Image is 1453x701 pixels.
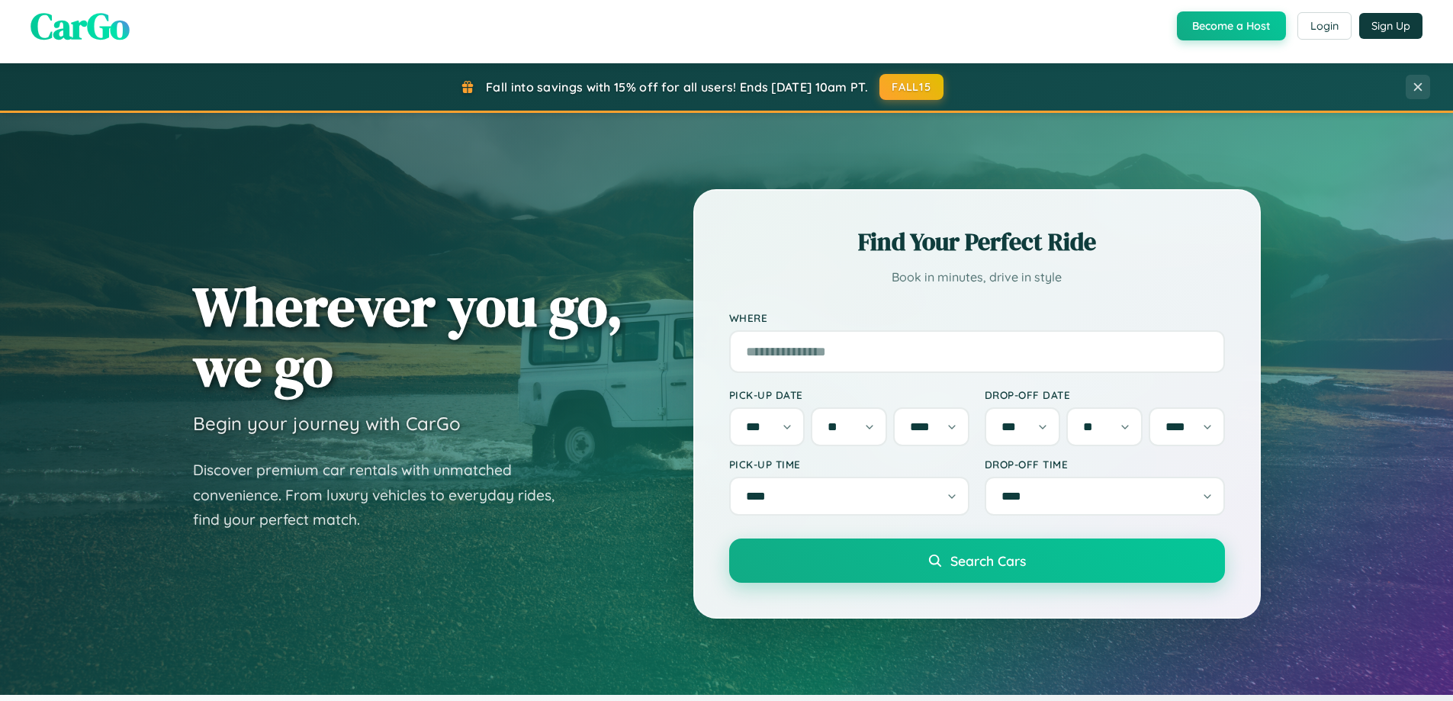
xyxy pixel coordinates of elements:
span: Fall into savings with 15% off for all users! Ends [DATE] 10am PT. [486,79,868,95]
label: Where [729,311,1225,324]
p: Book in minutes, drive in style [729,266,1225,288]
span: Search Cars [950,552,1026,569]
button: Sign Up [1359,13,1422,39]
button: Become a Host [1177,11,1286,40]
label: Pick-up Date [729,388,969,401]
button: Login [1297,12,1352,40]
span: CarGo [31,1,130,51]
label: Drop-off Time [985,458,1225,471]
button: FALL15 [879,74,943,100]
button: Search Cars [729,539,1225,583]
label: Drop-off Date [985,388,1225,401]
h3: Begin your journey with CarGo [193,412,461,435]
h2: Find Your Perfect Ride [729,225,1225,259]
label: Pick-up Time [729,458,969,471]
h1: Wherever you go, we go [193,276,623,397]
p: Discover premium car rentals with unmatched convenience. From luxury vehicles to everyday rides, ... [193,458,574,532]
